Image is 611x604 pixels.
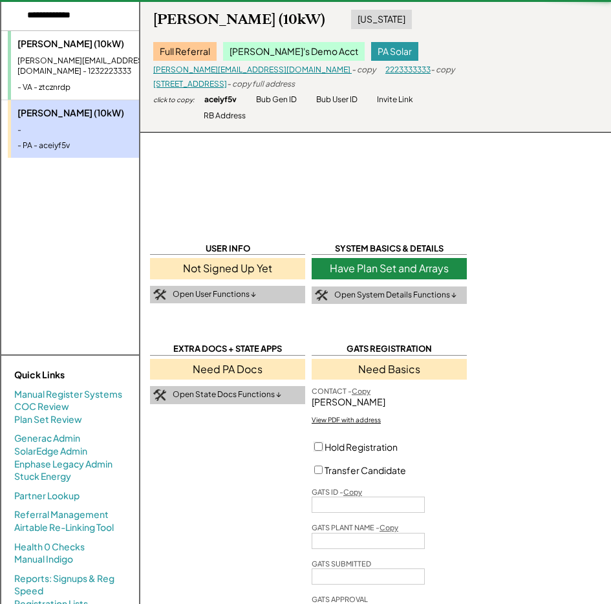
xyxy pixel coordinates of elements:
[14,490,80,502] a: Partner Lookup
[312,359,467,380] div: Need Basics
[153,42,217,61] div: Full Referral
[351,10,412,29] div: [US_STATE]
[17,140,176,151] div: - PA - aceiyf5v
[431,65,455,76] div: - copy
[14,369,144,382] div: Quick Links
[312,386,370,396] div: CONTACT -
[14,413,82,426] a: Plan Set Review
[14,521,114,534] a: Airtable Re-Linking Tool
[153,79,227,89] a: [STREET_ADDRESS]
[17,82,176,93] div: - VA - ztcznrdp
[204,94,237,105] div: aceiyf5v
[173,389,281,400] div: Open State Docs Functions ↓
[150,359,305,380] div: Need PA Docs
[14,388,122,401] a: Manual Register Systems
[227,79,295,90] div: - copy full address
[371,42,418,61] div: PA Solar
[153,289,166,301] img: tool-icon.png
[352,65,376,76] div: - copy
[377,94,413,105] div: Invite Link
[256,94,297,105] div: Bub Gen ID
[17,38,176,50] div: [PERSON_NAME] (10kW)
[312,243,467,255] div: SYSTEM BASICS & DETAILS
[14,508,109,521] a: Referral Management
[385,65,431,74] a: 2223333333
[153,95,195,104] div: click to copy:
[315,290,328,301] img: tool-icon.png
[150,243,305,255] div: USER INFO
[14,432,80,445] a: Generac Admin
[14,572,126,598] a: Reports: Signups & Reg Speed
[17,56,176,78] div: [PERSON_NAME][EMAIL_ADDRESS][DOMAIN_NAME] - 1232223333
[316,94,358,105] div: Bub User ID
[312,559,371,568] div: GATS SUBMITTED
[312,594,368,604] div: GATS APPROVAL
[14,541,85,554] a: Health 0 Checks
[334,290,456,301] div: Open System Details Functions ↓
[312,343,467,355] div: GATS REGISTRATION
[325,464,406,476] label: Transfer Candidate
[14,470,71,483] a: Stuck Energy
[312,523,398,532] div: GATS PLANT NAME -
[153,10,325,28] div: [PERSON_NAME] (10kW)
[312,258,467,279] div: Have Plan Set and Arrays
[352,387,370,395] u: Copy
[14,458,113,471] a: Enphase Legacy Admin
[380,523,398,532] u: Copy
[150,258,305,279] div: Not Signed Up Yet
[173,289,256,300] div: Open User Functions ↓
[153,389,166,401] img: tool-icon.png
[14,400,69,413] a: COC Review
[223,42,365,61] div: [PERSON_NAME]'s Demo Acct
[204,111,246,122] div: RB Address
[17,125,176,136] div: -
[312,415,381,424] div: View PDF with address
[325,441,398,453] label: Hold Registration
[153,65,350,74] a: [PERSON_NAME][EMAIL_ADDRESS][DOMAIN_NAME]
[343,488,362,496] u: Copy
[312,396,467,409] div: [PERSON_NAME]
[14,445,87,458] a: SolarEdge Admin
[17,107,176,120] div: [PERSON_NAME] (10kW)
[150,343,305,355] div: EXTRA DOCS + STATE APPS
[14,553,73,566] a: Manual Indigo
[312,487,362,497] div: GATS ID -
